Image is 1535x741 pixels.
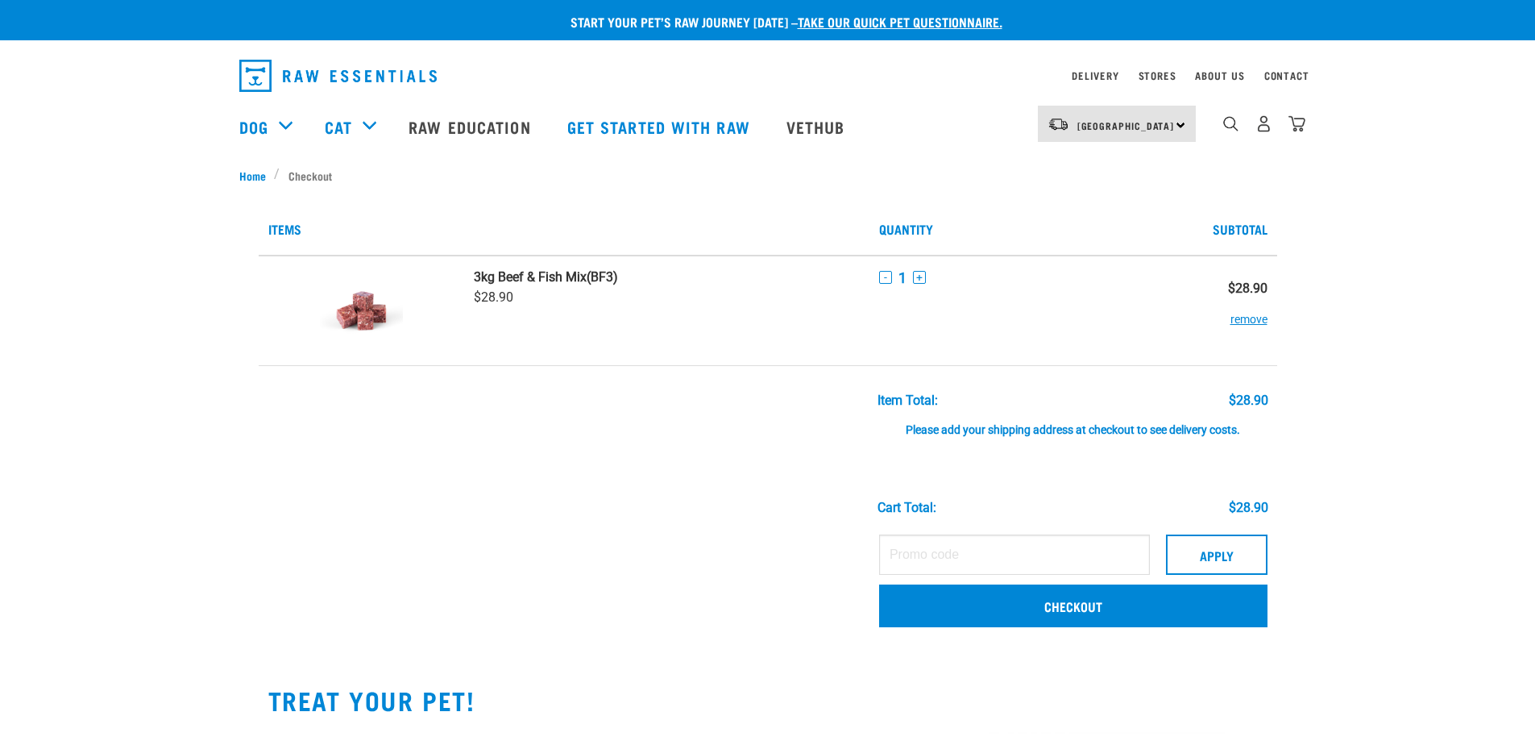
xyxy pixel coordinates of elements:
[239,114,268,139] a: Dog
[879,271,892,284] button: -
[1229,501,1268,515] div: $28.90
[1195,73,1244,78] a: About Us
[268,685,1267,714] h2: TREAT YOUR PET!
[1139,73,1176,78] a: Stores
[798,18,1002,25] a: take our quick pet questionnaire.
[877,393,938,408] div: Item Total:
[877,408,1268,437] div: Please add your shipping address at checkout to see delivery costs.
[1229,393,1268,408] div: $28.90
[1077,123,1175,128] span: [GEOGRAPHIC_DATA]
[226,53,1309,98] nav: dropdown navigation
[1223,116,1238,131] img: home-icon-1@2x.png
[320,269,403,352] img: Beef & Fish Mix
[1175,256,1276,366] td: $28.90
[1072,73,1118,78] a: Delivery
[474,289,513,305] span: $28.90
[392,94,550,159] a: Raw Education
[239,167,275,184] a: Home
[325,114,352,139] a: Cat
[869,203,1175,256] th: Quantity
[1166,535,1267,575] button: Apply
[239,60,437,92] img: Raw Essentials Logo
[474,269,860,285] a: 3kg Beef & Fish Mix(BF3)
[879,535,1150,575] input: Promo code
[239,167,1296,184] nav: breadcrumbs
[1255,115,1272,132] img: user.png
[879,585,1267,627] a: Checkout
[898,269,906,286] span: 1
[551,94,770,159] a: Get started with Raw
[877,501,936,515] div: Cart total:
[770,94,865,159] a: Vethub
[1048,117,1069,131] img: van-moving.png
[1288,115,1305,132] img: home-icon@2x.png
[1175,203,1276,256] th: Subtotal
[913,271,926,284] button: +
[1264,73,1309,78] a: Contact
[1230,296,1267,327] button: remove
[259,203,869,256] th: Items
[474,269,587,285] strong: 3kg Beef & Fish Mix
